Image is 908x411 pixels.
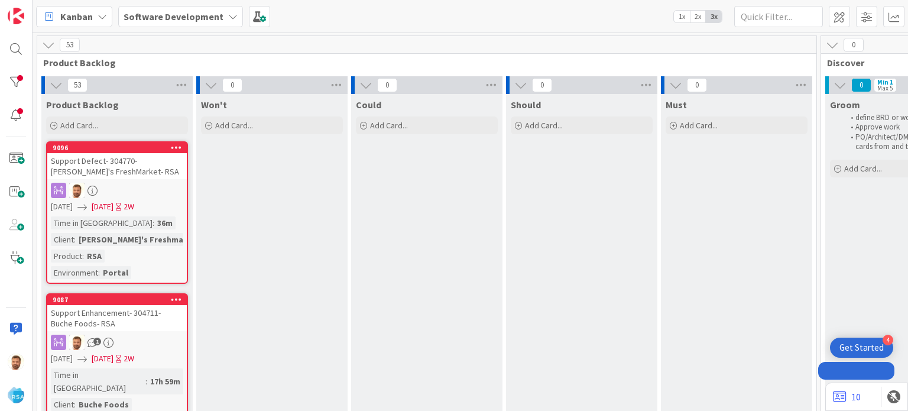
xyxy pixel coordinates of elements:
[53,296,187,304] div: 9087
[833,390,861,404] a: 10
[124,200,134,213] div: 2W
[51,352,73,365] span: [DATE]
[47,295,187,331] div: 9087Support Enhancement- 304711- Buche Foods- RSA
[830,338,893,358] div: Open Get Started checklist, remaining modules: 4
[201,99,227,111] span: Won't
[370,120,408,131] span: Add Card...
[51,398,74,411] div: Client
[60,38,80,52] span: 53
[511,99,541,111] span: Should
[674,11,690,22] span: 1x
[92,200,113,213] span: [DATE]
[47,143,187,153] div: 9096
[124,352,134,365] div: 2W
[67,78,87,92] span: 53
[92,352,113,365] span: [DATE]
[100,266,131,279] div: Portal
[74,233,76,246] span: :
[47,143,187,179] div: 9096Support Defect- 304770- [PERSON_NAME]'s FreshMarket- RSA
[51,368,145,394] div: Time in [GEOGRAPHIC_DATA]
[153,216,154,229] span: :
[60,9,93,24] span: Kanban
[839,342,884,354] div: Get Started
[734,6,823,27] input: Quick Filter...
[124,11,223,22] b: Software Development
[844,38,864,52] span: 0
[43,57,802,69] span: Product Backlog
[51,200,73,213] span: [DATE]
[830,99,860,111] span: Groom
[84,250,105,263] div: RSA
[8,8,24,24] img: Visit kanbanzone.com
[356,99,381,111] span: Could
[53,144,187,152] div: 9096
[8,354,24,370] img: AS
[877,85,893,91] div: Max 5
[76,233,203,246] div: [PERSON_NAME]'s Freshmarket
[47,183,187,198] div: AS
[47,305,187,331] div: Support Enhancement- 304711- Buche Foods- RSA
[706,11,722,22] span: 3x
[93,338,101,345] span: 1
[51,233,74,246] div: Client
[532,78,552,92] span: 0
[851,78,871,92] span: 0
[46,99,119,111] span: Product Backlog
[145,375,147,388] span: :
[51,250,82,263] div: Product
[47,335,187,350] div: AS
[666,99,687,111] span: Must
[76,398,132,411] div: Buche Foods
[51,216,153,229] div: Time in [GEOGRAPHIC_DATA]
[154,216,176,229] div: 36m
[147,375,183,388] div: 17h 59m
[680,120,718,131] span: Add Card...
[877,79,893,85] div: Min 1
[215,120,253,131] span: Add Card...
[69,335,85,350] img: AS
[687,78,707,92] span: 0
[51,266,98,279] div: Environment
[47,153,187,179] div: Support Defect- 304770- [PERSON_NAME]'s FreshMarket- RSA
[8,387,24,403] img: avatar
[74,398,76,411] span: :
[883,335,893,345] div: 4
[69,183,85,198] img: AS
[98,266,100,279] span: :
[222,78,242,92] span: 0
[82,250,84,263] span: :
[47,295,187,305] div: 9087
[377,78,397,92] span: 0
[690,11,706,22] span: 2x
[525,120,563,131] span: Add Card...
[46,141,188,284] a: 9096Support Defect- 304770- [PERSON_NAME]'s FreshMarket- RSAAS[DATE][DATE]2WTime in [GEOGRAPHIC_D...
[60,120,98,131] span: Add Card...
[844,163,882,174] span: Add Card...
